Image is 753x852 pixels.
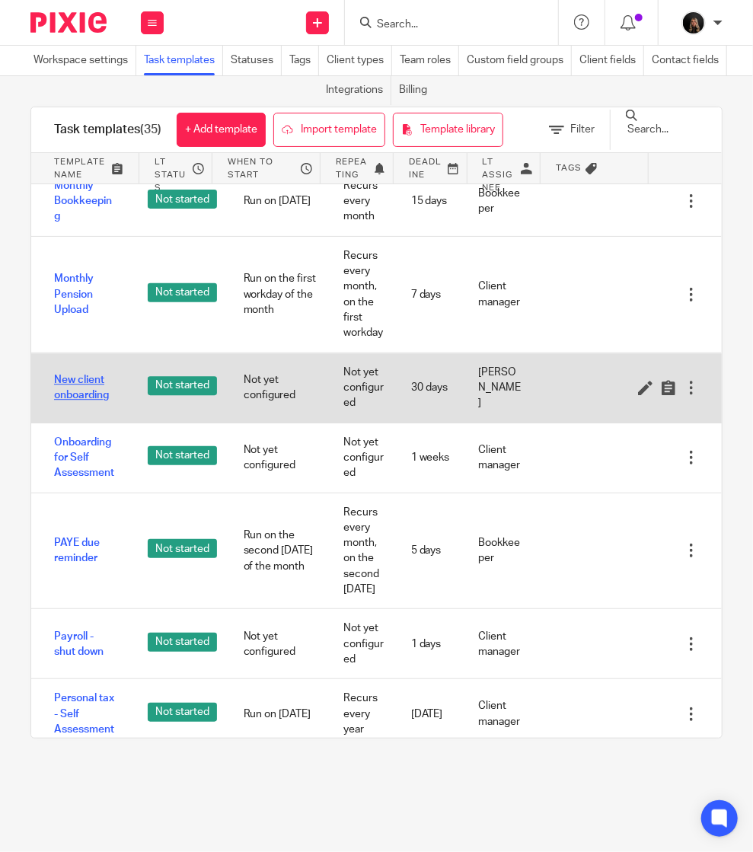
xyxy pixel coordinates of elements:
[228,617,329,672] div: Not yet configured
[54,155,108,181] span: Template name
[375,18,512,32] input: Search
[34,46,136,75] a: Workspace settings
[399,75,435,105] a: Billing
[396,439,463,477] div: 1 weeks
[463,687,530,741] div: Client manager
[463,431,530,485] div: Client manager
[570,124,595,135] span: Filter
[148,283,217,302] span: Not started
[328,679,395,748] div: Recurs every year
[393,113,503,147] a: Template library
[148,539,217,558] span: Not started
[228,695,329,733] div: Run on [DATE]
[328,167,395,236] div: Recurs every month
[463,267,530,321] div: Client manager
[54,535,117,566] a: PAYE due reminder
[396,369,463,407] div: 30 days
[30,12,107,33] img: Pixie
[155,142,189,195] span: Default status
[652,46,727,75] a: Contact fields
[140,123,161,136] span: (35)
[328,237,395,353] div: Recurs every month, on the first workday
[579,46,644,75] a: Client fields
[148,703,217,722] span: Not started
[148,446,217,465] span: Not started
[54,435,117,481] a: Onboarding for Self Assessment
[228,516,329,586] div: Run on the second [DATE] of the month
[396,182,463,220] div: 15 days
[54,178,117,225] a: Monthly Bookkeeping
[463,174,530,228] div: Bookkeeper
[327,46,392,75] a: Client types
[328,609,395,678] div: Not yet configured
[467,46,572,75] a: Custom field groups
[231,46,282,75] a: Statuses
[273,113,385,147] a: Import template
[556,161,582,174] span: Tags
[336,155,370,181] span: Repeating
[396,531,463,570] div: 5 days
[328,423,395,493] div: Not yet configured
[144,46,223,75] a: Task templates
[289,46,319,75] a: Tags
[328,353,395,423] div: Not yet configured
[228,155,297,181] span: When to start
[54,271,117,318] a: Monthly Pension Upload
[681,11,706,35] img: 455A9867.jpg
[228,182,329,220] div: Run on [DATE]
[54,629,117,660] a: Payroll - shut down
[228,431,329,485] div: Not yet configured
[409,155,443,181] span: Deadline
[483,142,517,195] span: Default assignee
[463,353,530,423] div: [PERSON_NAME]
[463,617,530,672] div: Client manager
[148,190,217,209] span: Not started
[328,493,395,609] div: Recurs every month, on the second [DATE]
[463,524,530,578] div: Bookkeeper
[396,276,463,314] div: 7 days
[228,260,329,329] div: Run on the first workday of the month
[54,691,117,737] a: Personal tax - Self Assessment
[148,376,217,395] span: Not started
[396,625,463,663] div: 1 days
[54,122,161,138] h1: Task templates
[177,113,266,147] a: + Add template
[228,361,329,415] div: Not yet configured
[400,46,459,75] a: Team roles
[148,633,217,652] span: Not started
[326,75,391,105] a: Integrations
[54,372,117,404] a: New client onboarding
[396,695,463,733] div: [DATE]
